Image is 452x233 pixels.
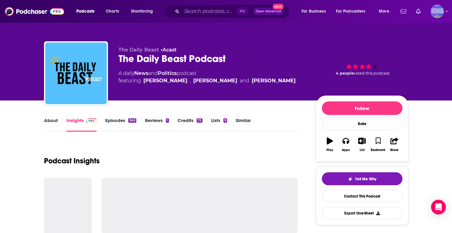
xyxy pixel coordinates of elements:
div: 4 peoplerated this podcast [316,47,408,85]
span: More [379,7,389,16]
span: Open Advanced [256,10,281,13]
button: Show profile menu [430,5,444,18]
a: Acast [162,47,177,53]
h1: Podcast Insights [44,156,100,166]
span: and [148,70,158,76]
div: Open Intercom Messenger [431,200,446,215]
div: Bookmark [371,148,385,152]
span: For Business [302,7,326,16]
div: 9 [223,118,227,123]
img: Podchaser Pro [86,118,97,123]
button: Share [386,133,402,156]
img: Podchaser - Follow, Share and Rate Podcasts [5,6,64,17]
button: open menu [127,6,161,16]
span: Monitoring [131,7,153,16]
span: Charts [106,7,119,16]
span: Tell Me Why [355,177,376,182]
a: About [44,117,58,132]
button: Export One-Sheet [322,207,402,219]
img: The Daily Beast Podcast [45,43,107,104]
a: Molly Jong-Fast [193,77,237,84]
div: Rate [322,117,402,130]
button: Follow [322,101,402,115]
div: 1 [166,118,169,123]
a: Similar [236,117,251,132]
span: ⌘ K [237,7,248,15]
a: Credits73 [178,117,202,132]
button: Apps [338,133,354,156]
span: rated this podcast [354,71,390,76]
button: Play [322,133,338,156]
a: Reviews1 [145,117,169,132]
a: Show notifications dropdown [398,6,409,17]
span: and [240,77,249,84]
div: A daily podcast [118,70,296,84]
span: New [273,4,284,10]
button: open menu [72,6,102,16]
span: The Daily Beast [118,47,159,53]
span: featuring [118,77,296,84]
img: User Profile [430,5,444,18]
a: Politics [158,70,177,76]
div: List [360,148,365,152]
span: , [190,77,191,84]
span: For Podcasters [336,7,366,16]
span: Logged in as DemGovs-Hamelburg [430,5,444,18]
div: 73 [197,118,202,123]
div: Search podcasts, credits, & more... [171,4,295,18]
div: Apps [342,148,350,152]
img: tell me why sparkle [348,177,353,182]
span: Podcasts [76,7,94,16]
button: tell me why sparkleTell Me Why [322,172,402,185]
a: Danielle Moodie [143,77,187,84]
button: List [354,133,370,156]
button: open menu [297,6,334,16]
div: Play [326,148,333,152]
button: open menu [332,6,374,16]
button: open menu [374,6,397,16]
button: Bookmark [370,133,386,156]
div: Share [390,148,398,152]
a: Charts [102,6,123,16]
a: Show notifications dropdown [414,6,423,17]
a: News [134,70,148,76]
input: Search podcasts, credits, & more... [182,6,237,16]
a: Lists9 [211,117,227,132]
a: Episodes945 [105,117,136,132]
span: 4 people [336,71,354,76]
a: Contact This Podcast [322,190,402,202]
a: InsightsPodchaser Pro [66,117,97,132]
span: • [161,47,177,53]
button: Open AdvancedNew [253,8,284,15]
a: Rick Wilson [252,77,296,84]
div: 945 [128,118,136,123]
